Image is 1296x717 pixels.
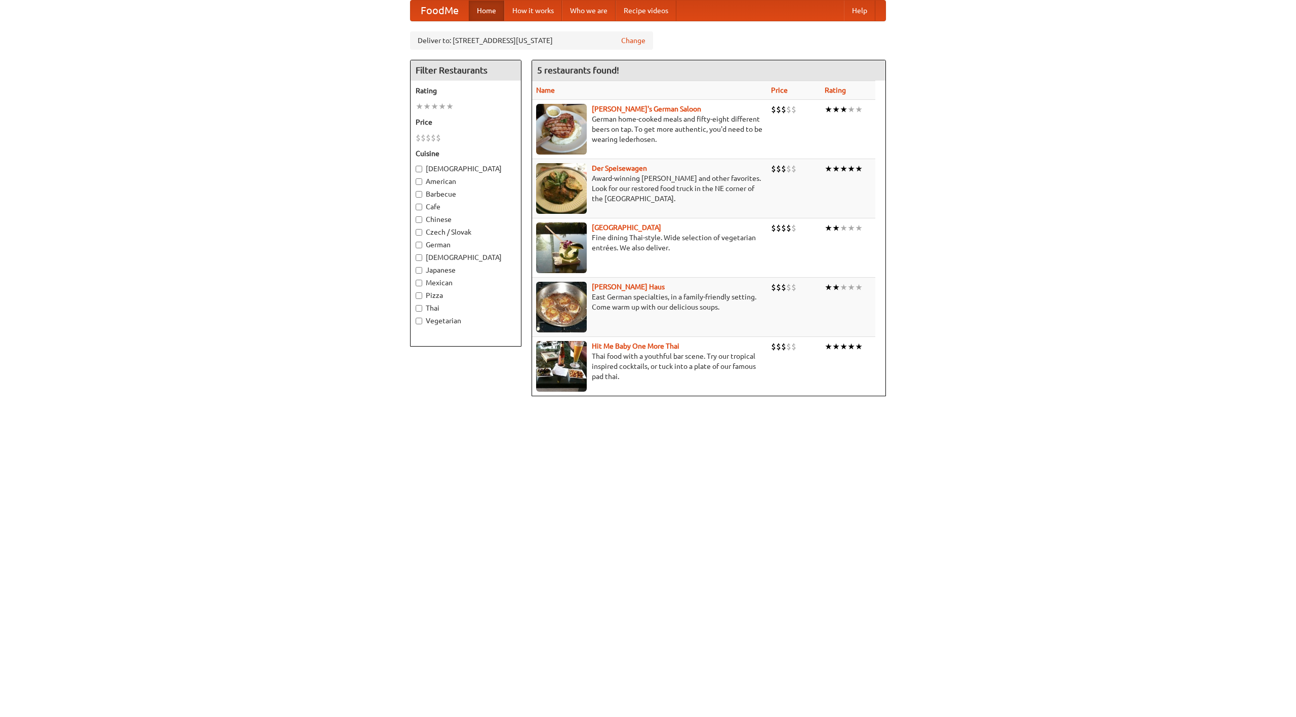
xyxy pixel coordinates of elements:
h4: Filter Restaurants [411,60,521,81]
li: $ [786,282,791,293]
a: Home [469,1,504,21]
li: ★ [416,101,423,112]
li: ★ [840,163,847,174]
a: Change [621,35,645,46]
p: Thai food with a youthful bar scene. Try our tropical inspired cocktails, or tuck into a plate of... [536,351,763,382]
a: [GEOGRAPHIC_DATA] [592,223,661,232]
a: FoodMe [411,1,469,21]
label: Cafe [416,202,516,212]
h5: Price [416,117,516,127]
input: Cafe [416,204,422,210]
li: $ [786,163,791,174]
li: ★ [825,282,832,293]
li: $ [431,132,436,143]
input: Chinese [416,216,422,223]
a: Name [536,86,555,94]
li: ★ [855,104,863,115]
p: German home-cooked meals and fifty-eight different beers on tap. To get more authentic, you'd nee... [536,114,763,144]
img: babythai.jpg [536,341,587,392]
img: esthers.jpg [536,104,587,155]
img: speisewagen.jpg [536,163,587,214]
label: [DEMOGRAPHIC_DATA] [416,164,516,174]
label: Vegetarian [416,316,516,326]
li: $ [781,341,786,352]
label: Japanese [416,265,516,275]
div: Deliver to: [STREET_ADDRESS][US_STATE] [410,31,653,50]
li: ★ [840,222,847,234]
input: [DEMOGRAPHIC_DATA] [416,166,422,172]
li: ★ [825,222,832,234]
li: $ [771,163,776,174]
li: ★ [847,163,855,174]
li: ★ [840,282,847,293]
li: ★ [847,282,855,293]
img: kohlhaus.jpg [536,282,587,332]
b: [PERSON_NAME] Haus [592,283,665,291]
li: $ [791,222,796,234]
h5: Rating [416,86,516,96]
li: $ [426,132,431,143]
a: Help [844,1,875,21]
a: [PERSON_NAME]'s German Saloon [592,105,701,113]
a: Price [771,86,788,94]
li: ★ [832,341,840,352]
p: East German specialties, in a family-friendly setting. Come warm up with our delicious soups. [536,292,763,312]
li: $ [776,282,781,293]
input: American [416,178,422,185]
b: Der Speisewagen [592,164,647,172]
a: Rating [825,86,846,94]
li: ★ [847,341,855,352]
li: $ [776,222,781,234]
li: $ [781,104,786,115]
li: ★ [832,222,840,234]
li: $ [771,282,776,293]
a: Recipe videos [616,1,676,21]
input: [DEMOGRAPHIC_DATA] [416,254,422,261]
li: ★ [825,341,832,352]
li: $ [786,104,791,115]
li: ★ [847,222,855,234]
input: German [416,242,422,248]
h5: Cuisine [416,148,516,159]
li: $ [781,282,786,293]
li: ★ [431,101,438,112]
label: American [416,176,516,186]
input: Japanese [416,267,422,274]
li: $ [781,163,786,174]
li: $ [776,104,781,115]
li: $ [436,132,441,143]
li: ★ [438,101,446,112]
label: Thai [416,303,516,313]
p: Fine dining Thai-style. Wide selection of vegetarian entrées. We also deliver. [536,233,763,253]
label: Barbecue [416,189,516,199]
li: ★ [840,104,847,115]
li: ★ [423,101,431,112]
a: Hit Me Baby One More Thai [592,342,679,350]
li: $ [791,163,796,174]
label: Pizza [416,290,516,300]
li: $ [786,222,791,234]
li: $ [771,222,776,234]
li: ★ [446,101,454,112]
li: $ [791,341,796,352]
label: Czech / Slovak [416,227,516,237]
input: Mexican [416,280,422,286]
li: ★ [855,282,863,293]
ng-pluralize: 5 restaurants found! [537,65,619,75]
li: $ [421,132,426,143]
li: $ [776,163,781,174]
li: $ [786,341,791,352]
a: How it works [504,1,562,21]
a: Who we are [562,1,616,21]
li: ★ [840,341,847,352]
li: ★ [855,222,863,234]
input: Thai [416,305,422,312]
p: Award-winning [PERSON_NAME] and other favorites. Look for our restored food truck in the NE corne... [536,173,763,204]
li: $ [416,132,421,143]
li: $ [791,104,796,115]
li: ★ [825,163,832,174]
input: Pizza [416,292,422,299]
